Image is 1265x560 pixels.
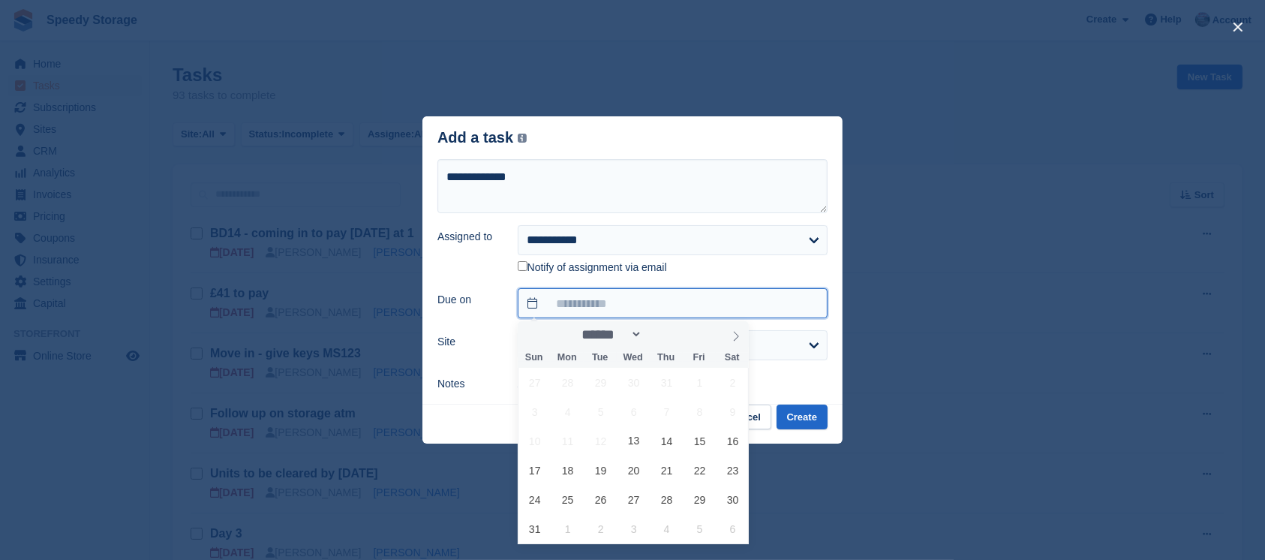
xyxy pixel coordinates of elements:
[553,485,582,514] span: August 25, 2025
[685,397,714,426] span: August 8, 2025
[437,376,500,392] label: Notes
[586,485,615,514] span: August 26, 2025
[619,426,648,456] span: August 13, 2025
[718,456,747,485] span: August 23, 2025
[518,261,667,275] label: Notify of assignment via email
[718,485,747,514] span: August 30, 2025
[718,368,747,397] span: August 2, 2025
[619,397,648,426] span: August 6, 2025
[553,514,582,543] span: September 1, 2025
[437,129,527,146] div: Add a task
[716,353,749,363] span: Sat
[553,397,582,426] span: August 4, 2025
[718,514,747,543] span: September 6, 2025
[683,353,716,363] span: Fri
[650,353,683,363] span: Thu
[520,397,549,426] span: August 3, 2025
[619,368,648,397] span: July 30, 2025
[777,405,828,429] button: Create
[586,456,615,485] span: August 19, 2025
[437,292,500,308] label: Due on
[619,456,648,485] span: August 20, 2025
[685,368,714,397] span: August 1, 2025
[652,426,681,456] span: August 14, 2025
[642,327,690,342] input: Year
[520,426,549,456] span: August 10, 2025
[586,397,615,426] span: August 5, 2025
[551,353,584,363] span: Mon
[617,353,650,363] span: Wed
[685,456,714,485] span: August 22, 2025
[576,327,642,342] select: Month
[518,353,551,363] span: Sun
[586,514,615,543] span: September 2, 2025
[518,261,527,271] input: Notify of assignment via email
[652,456,681,485] span: August 21, 2025
[685,485,714,514] span: August 29, 2025
[586,426,615,456] span: August 12, 2025
[518,134,527,143] img: icon-info-grey-7440780725fd019a000dd9b08b2336e03edf1995a4989e88bcd33f0948082b44.svg
[652,397,681,426] span: August 7, 2025
[718,397,747,426] span: August 9, 2025
[619,514,648,543] span: September 3, 2025
[553,368,582,397] span: July 28, 2025
[553,456,582,485] span: August 18, 2025
[685,514,714,543] span: September 5, 2025
[520,368,549,397] span: July 27, 2025
[619,485,648,514] span: August 27, 2025
[685,426,714,456] span: August 15, 2025
[553,426,582,456] span: August 11, 2025
[520,456,549,485] span: August 17, 2025
[718,426,747,456] span: August 16, 2025
[584,353,617,363] span: Tue
[1226,15,1250,39] button: close
[437,229,500,245] label: Assigned to
[520,514,549,543] span: August 31, 2025
[652,514,681,543] span: September 4, 2025
[437,334,500,350] label: Site
[520,485,549,514] span: August 24, 2025
[652,485,681,514] span: August 28, 2025
[586,368,615,397] span: July 29, 2025
[652,368,681,397] span: July 31, 2025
